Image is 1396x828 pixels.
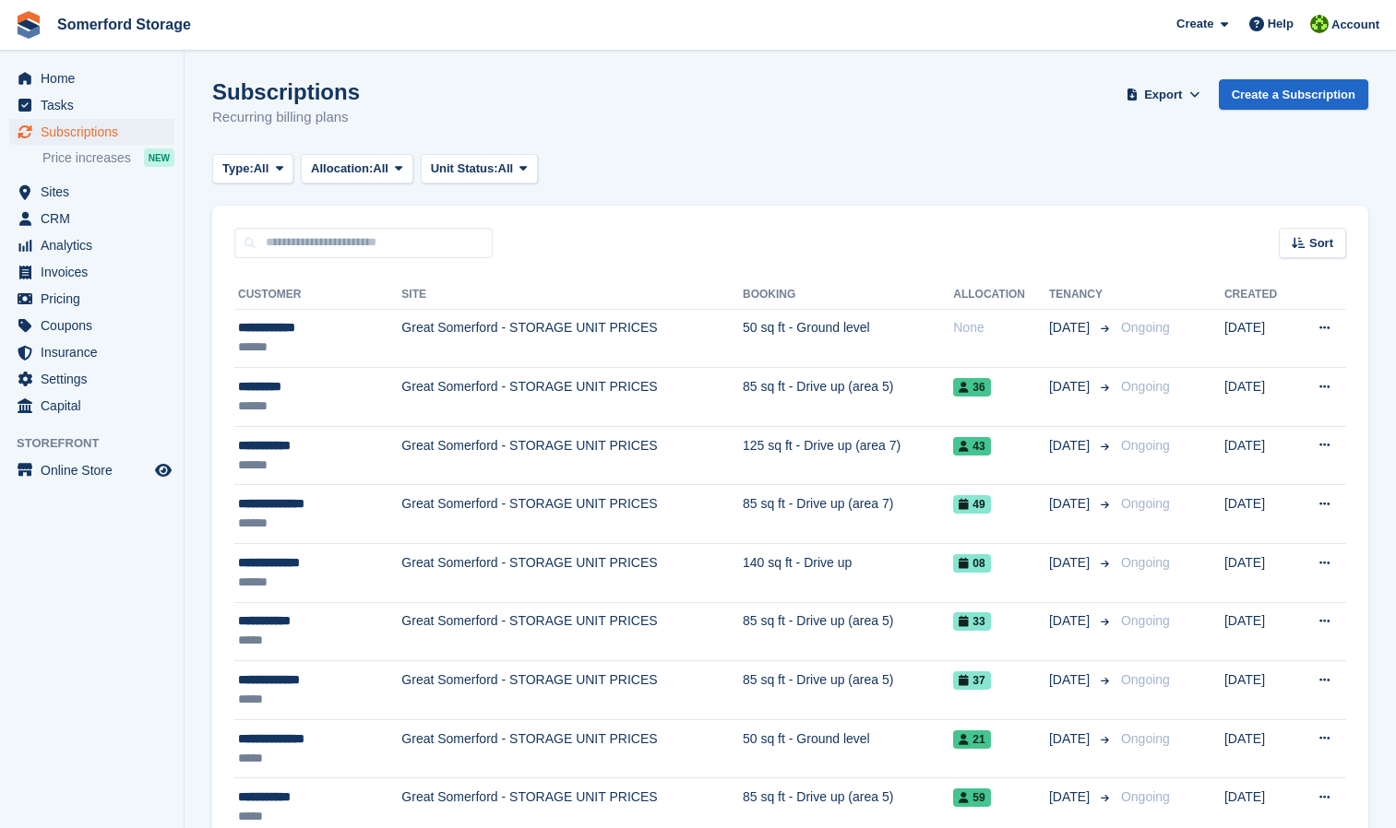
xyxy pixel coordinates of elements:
td: 50 sq ft - Ground level [743,309,953,368]
span: Price increases [42,149,131,167]
p: Recurring billing plans [212,107,360,128]
td: [DATE] [1224,309,1295,368]
a: menu [9,286,174,312]
span: 59 [953,788,990,807]
span: [DATE] [1049,787,1093,807]
span: [DATE] [1049,670,1093,690]
button: Type: All [212,154,293,184]
span: CRM [41,206,151,231]
a: menu [9,92,174,118]
td: [DATE] [1224,544,1295,603]
td: [DATE] [1224,602,1295,661]
td: [DATE] [1224,719,1295,778]
a: menu [9,393,174,419]
h1: Subscriptions [212,79,360,104]
th: Allocation [953,280,1049,310]
td: Great Somerford - STORAGE UNIT PRICES [401,485,743,544]
img: stora-icon-8386f47178a22dfd0bd8f6a31ec36ba5ce8667c1dd55bd0f319d3a0aa187defe.svg [15,11,42,39]
button: Unit Status: All [421,154,538,184]
td: [DATE] [1224,368,1295,427]
td: Great Somerford - STORAGE UNIT PRICES [401,368,743,427]
span: 43 [953,437,990,455]
a: Price increases NEW [42,148,174,168]
a: menu [9,119,174,145]
span: All [498,160,514,178]
span: Create [1176,15,1213,33]
td: Great Somerford - STORAGE UNIT PRICES [401,544,743,603]
span: Storefront [17,434,184,453]
span: Invoices [41,259,151,285]
span: Pricing [41,286,151,312]
a: menu [9,65,174,91]
div: NEW [144,148,174,167]
td: [DATE] [1224,661,1295,720]
span: Ongoing [1121,672,1170,687]
div: None [953,318,1049,337]
td: Great Somerford - STORAGE UNIT PRICES [401,719,743,778]
span: [DATE] [1049,436,1093,455]
button: Allocation: All [301,154,413,184]
span: Ongoing [1121,731,1170,746]
span: [DATE] [1049,377,1093,396]
a: Preview store [152,459,174,481]
td: 85 sq ft - Drive up (area 5) [743,368,953,427]
span: All [254,160,269,178]
img: Michael Llewellen Palmer [1310,15,1329,33]
span: Coupons [41,313,151,338]
span: Export [1144,86,1182,104]
span: [DATE] [1049,611,1093,631]
span: 36 [953,378,990,396]
span: 08 [953,554,990,573]
span: Sites [41,179,151,205]
span: Sort [1309,234,1333,253]
td: 85 sq ft - Drive up (area 7) [743,485,953,544]
span: All [373,160,388,178]
a: menu [9,179,174,205]
th: Customer [234,280,401,310]
a: Somerford Storage [50,9,198,40]
a: menu [9,232,174,258]
a: menu [9,206,174,231]
span: Ongoing [1121,789,1170,804]
td: Great Somerford - STORAGE UNIT PRICES [401,602,743,661]
span: Home [41,65,151,91]
span: Unit Status: [431,160,498,178]
th: Booking [743,280,953,310]
span: Allocation: [311,160,373,178]
span: Insurance [41,339,151,365]
td: 50 sq ft - Ground level [743,719,953,778]
a: menu [9,259,174,285]
a: menu [9,313,174,338]
a: menu [9,366,174,392]
td: 140 sq ft - Drive up [743,544,953,603]
a: menu [9,457,174,483]
th: Site [401,280,743,310]
td: 85 sq ft - Drive up (area 5) [743,602,953,661]
span: Subscriptions [41,119,151,145]
span: [DATE] [1049,729,1093,749]
span: Ongoing [1121,379,1170,394]
span: Settings [41,366,151,392]
a: Create a Subscription [1219,79,1368,110]
span: Analytics [41,232,151,258]
button: Export [1123,79,1204,110]
span: Ongoing [1121,438,1170,453]
span: 37 [953,671,990,690]
span: Ongoing [1121,320,1170,335]
span: 21 [953,730,990,749]
span: 49 [953,495,990,514]
td: Great Somerford - STORAGE UNIT PRICES [401,426,743,485]
a: menu [9,339,174,365]
td: Great Somerford - STORAGE UNIT PRICES [401,309,743,368]
span: [DATE] [1049,494,1093,514]
td: 85 sq ft - Drive up (area 5) [743,661,953,720]
span: Tasks [41,92,151,118]
th: Tenancy [1049,280,1114,310]
span: Type: [222,160,254,178]
th: Created [1224,280,1295,310]
span: Ongoing [1121,555,1170,570]
span: Ongoing [1121,613,1170,628]
td: 125 sq ft - Drive up (area 7) [743,426,953,485]
span: [DATE] [1049,553,1093,573]
span: Online Store [41,457,151,483]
